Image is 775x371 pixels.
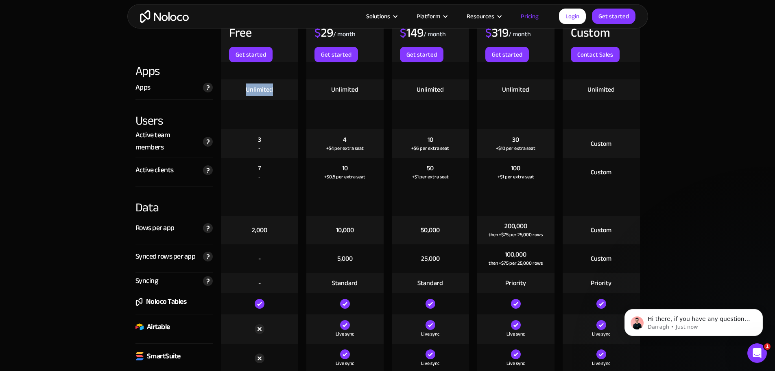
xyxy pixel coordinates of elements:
[314,47,358,62] a: Get started
[417,85,444,94] div: Unlimited
[135,250,196,263] div: Synced rows per app
[332,279,358,288] div: Standard
[424,30,446,39] div: / month
[147,321,170,333] div: Airtable
[336,359,354,367] div: Live sync
[258,173,260,181] div: -
[591,168,611,177] div: Custom
[485,26,509,39] div: 319
[333,30,356,39] div: / month
[489,231,543,239] div: then +$75 per 25,000 rows
[400,26,424,39] div: 149
[326,144,364,152] div: +$4 per extra seat
[498,173,534,181] div: +$1 per extra seat
[366,11,390,22] div: Solutions
[356,11,406,22] div: Solutions
[506,359,525,367] div: Live sync
[336,226,354,235] div: 10,000
[314,26,333,39] div: 29
[747,343,767,363] iframe: Intercom live chat
[343,135,347,144] div: 4
[412,173,449,181] div: +$1 per extra seat
[417,11,440,22] div: Platform
[258,254,261,263] div: -
[587,85,615,94] div: Unlimited
[331,85,358,94] div: Unlimited
[591,139,611,148] div: Custom
[336,330,354,338] div: Live sync
[427,164,434,173] div: 50
[411,144,449,152] div: +$6 per extra seat
[591,279,611,288] div: Priority
[342,164,348,173] div: 10
[496,144,535,152] div: +$10 per extra seat
[417,279,443,288] div: Standard
[135,100,213,129] div: Users
[258,135,261,144] div: 3
[428,135,433,144] div: 10
[258,279,261,288] div: -
[592,330,610,338] div: Live sync
[314,21,321,44] span: $
[421,330,439,338] div: Live sync
[337,254,353,263] div: 5,000
[456,11,511,22] div: Resources
[485,21,492,44] span: $
[502,85,529,94] div: Unlimited
[467,11,494,22] div: Resources
[135,187,213,216] div: Data
[559,9,586,24] a: Login
[509,30,531,39] div: / month
[324,173,365,181] div: +$0.5 per extra seat
[506,330,525,338] div: Live sync
[591,254,611,263] div: Custom
[229,26,252,39] div: Free
[511,164,520,173] div: 100
[592,9,635,24] a: Get started
[258,144,260,152] div: -
[421,359,439,367] div: Live sync
[421,226,440,235] div: 50,000
[246,85,273,94] div: Unlimited
[592,359,610,367] div: Live sync
[400,21,406,44] span: $
[421,254,440,263] div: 25,000
[505,250,526,259] div: 100,000
[140,10,189,23] a: home
[612,292,775,349] iframe: Intercom notifications message
[511,11,549,22] a: Pricing
[258,164,261,173] div: 7
[571,47,620,62] a: Contact Sales
[485,47,529,62] a: Get started
[135,222,175,234] div: Rows per app
[505,279,526,288] div: Priority
[512,135,519,144] div: 30
[229,47,273,62] a: Get started
[764,343,771,350] span: 1
[591,226,611,235] div: Custom
[135,129,199,154] div: Active team members
[571,26,610,39] div: Custom
[252,226,267,235] div: 2,000
[147,350,181,362] div: SmartSuite
[400,47,443,62] a: Get started
[135,81,151,94] div: Apps
[146,296,187,308] div: Noloco Tables
[135,164,174,176] div: Active clients
[406,11,456,22] div: Platform
[135,275,158,287] div: Syncing
[489,259,543,267] div: then +$75 per 25,000 rows
[504,222,527,231] div: 200,000
[135,62,213,79] div: Apps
